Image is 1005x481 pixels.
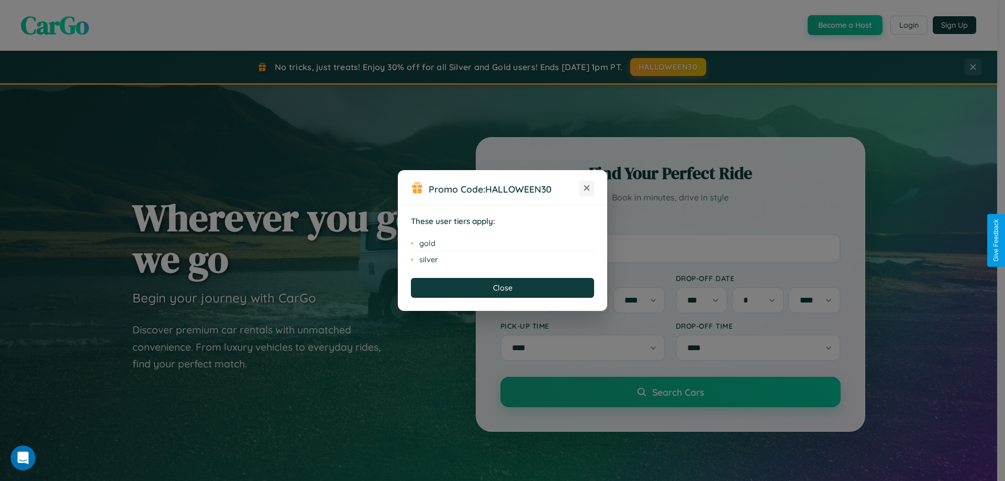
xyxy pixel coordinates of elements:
[429,183,579,195] h3: Promo Code:
[411,216,495,226] strong: These user tiers apply:
[485,183,552,195] b: HALLOWEEN30
[992,219,1000,262] div: Give Feedback
[10,445,36,471] iframe: Intercom live chat
[411,236,594,252] li: gold
[411,278,594,298] button: Close
[411,252,594,267] li: silver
